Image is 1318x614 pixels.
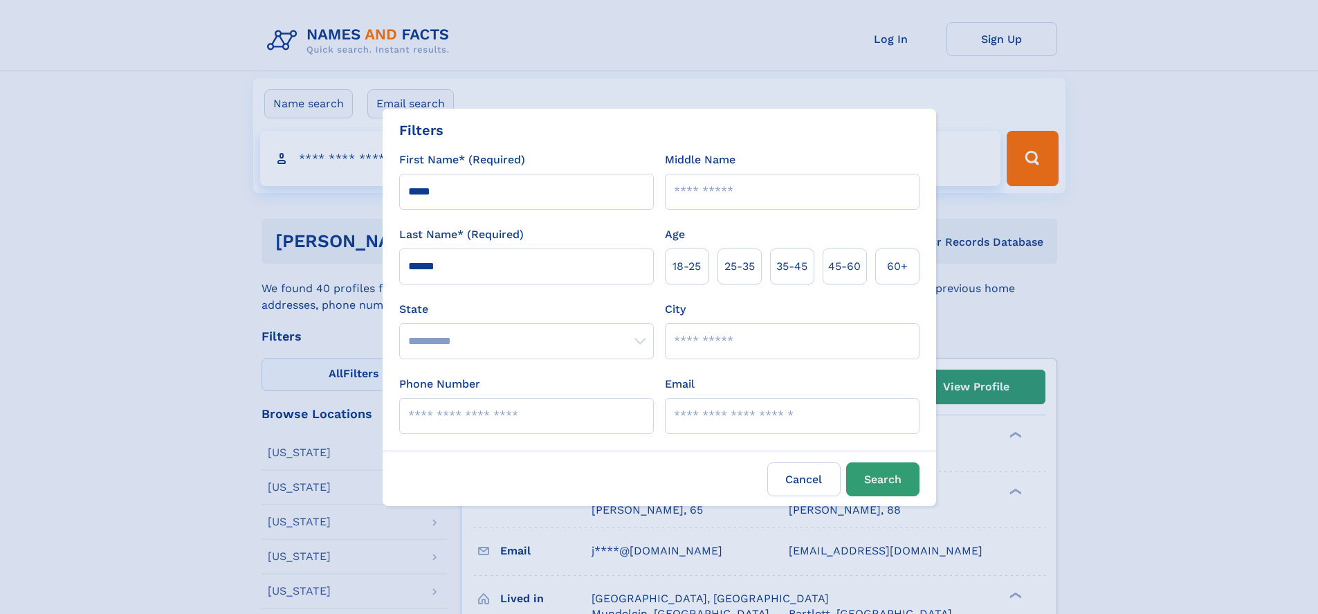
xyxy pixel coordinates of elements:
[767,462,841,496] label: Cancel
[399,152,525,168] label: First Name* (Required)
[828,258,861,275] span: 45‑60
[399,226,524,243] label: Last Name* (Required)
[776,258,807,275] span: 35‑45
[846,462,919,496] button: Search
[672,258,701,275] span: 18‑25
[399,301,654,318] label: State
[665,301,686,318] label: City
[399,120,443,141] div: Filters
[724,258,755,275] span: 25‑35
[665,376,695,392] label: Email
[665,226,685,243] label: Age
[887,258,908,275] span: 60+
[399,376,480,392] label: Phone Number
[665,152,735,168] label: Middle Name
